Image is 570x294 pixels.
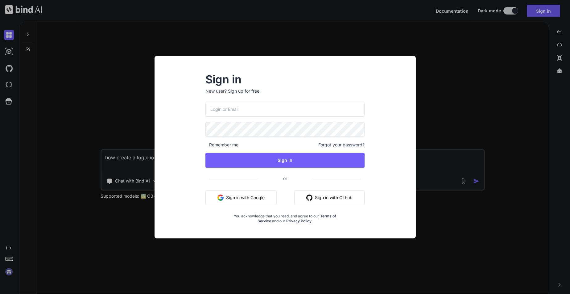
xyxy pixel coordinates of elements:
[205,74,365,84] h2: Sign in
[205,190,277,205] button: Sign in with Google
[205,142,238,148] span: Remember me
[258,171,312,186] span: or
[205,102,365,117] input: Login or Email
[205,88,365,102] p: New user?
[318,142,365,148] span: Forgot your password?
[232,210,338,224] div: You acknowledge that you read, and agree to our and our
[306,195,312,201] img: github
[258,214,337,223] a: Terms of Service
[286,219,313,223] a: Privacy Policy.
[217,195,224,201] img: google
[294,190,365,205] button: Sign in with Github
[228,88,259,94] div: Sign up for free
[205,153,365,168] button: Sign In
